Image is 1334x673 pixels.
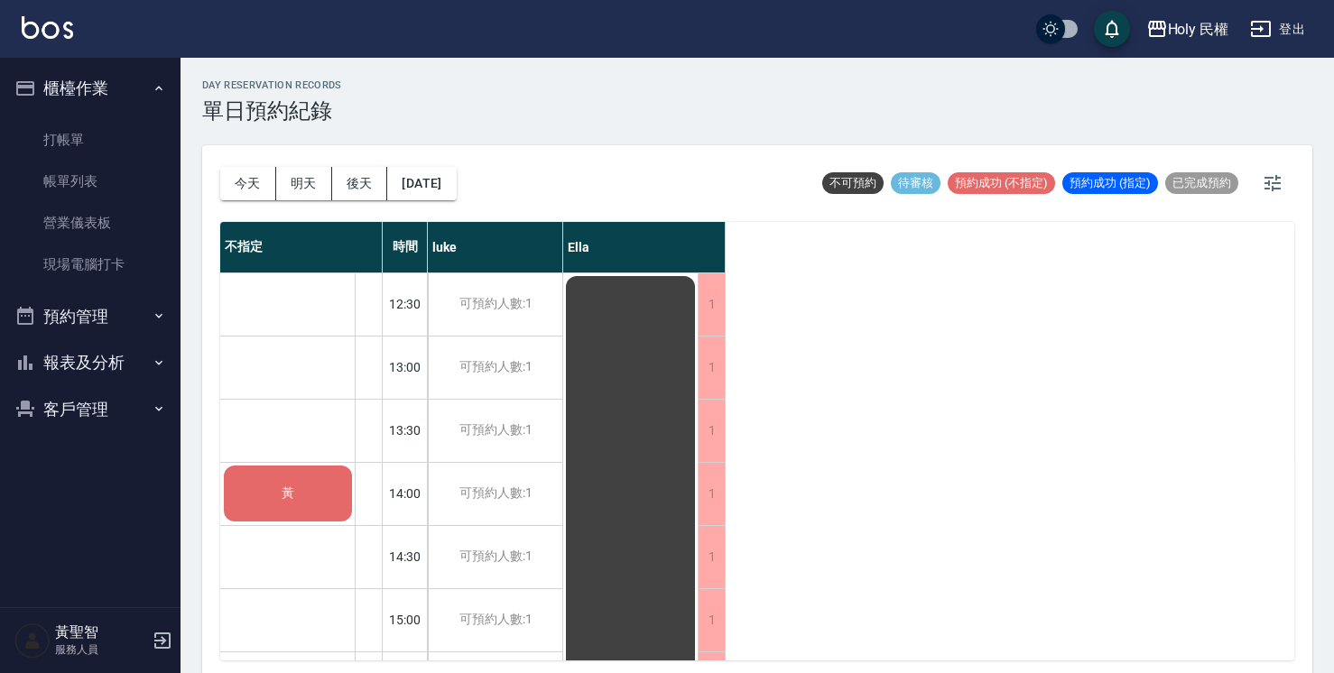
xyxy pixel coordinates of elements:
div: 不指定 [220,222,383,272]
div: 時間 [383,222,428,272]
button: 櫃檯作業 [7,65,173,112]
div: 可預約人數:1 [428,463,562,525]
div: luke [428,222,563,272]
div: 可預約人數:1 [428,400,562,462]
button: Holy 民權 [1139,11,1237,48]
button: 明天 [276,167,332,200]
div: 14:00 [383,462,428,525]
div: 可預約人數:1 [428,273,562,336]
span: 不可預約 [822,175,884,191]
div: 1 [698,589,725,651]
div: 可預約人數:1 [428,336,562,399]
button: 後天 [332,167,388,200]
button: [DATE] [387,167,456,200]
h3: 單日預約紀錄 [202,98,342,124]
div: Holy 民權 [1168,18,1229,41]
button: 預約管理 [7,293,173,340]
div: 13:00 [383,336,428,399]
h2: day Reservation records [202,79,342,91]
h5: 黃聖智 [55,623,147,641]
img: Person [14,622,51,659]
div: 1 [698,526,725,588]
div: 1 [698,463,725,525]
button: save [1094,11,1130,47]
div: 可預約人數:1 [428,526,562,588]
a: 現場電腦打卡 [7,244,173,285]
span: 預約成功 (指定) [1062,175,1158,191]
a: 營業儀表板 [7,202,173,244]
a: 帳單列表 [7,161,173,202]
div: 1 [698,336,725,399]
div: 15:00 [383,588,428,651]
div: Ella [563,222,726,272]
button: 登出 [1243,13,1312,46]
div: 14:30 [383,525,428,588]
div: 可預約人數:1 [428,589,562,651]
span: 已完成預約 [1165,175,1238,191]
p: 服務人員 [55,641,147,658]
div: 12:30 [383,272,428,336]
a: 打帳單 [7,119,173,161]
button: 客戶管理 [7,386,173,433]
span: 預約成功 (不指定) [948,175,1055,191]
span: 黃 [278,485,298,502]
div: 1 [698,273,725,336]
img: Logo [22,16,73,39]
button: 今天 [220,167,276,200]
div: 1 [698,400,725,462]
button: 報表及分析 [7,339,173,386]
div: 13:30 [383,399,428,462]
span: 待審核 [891,175,940,191]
